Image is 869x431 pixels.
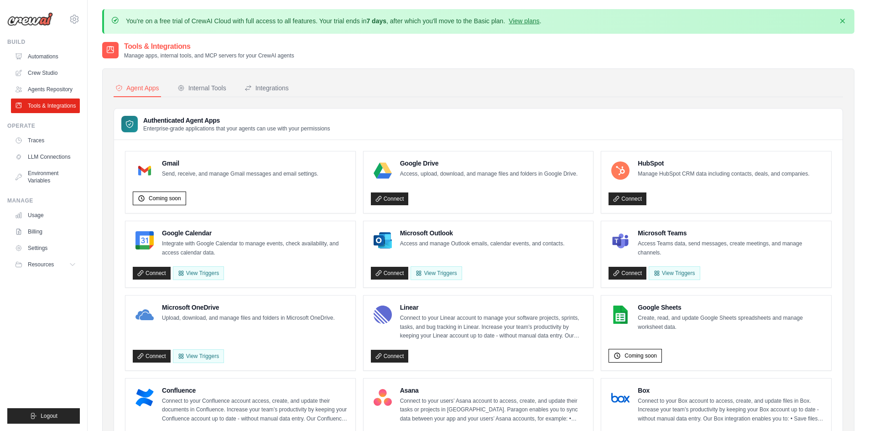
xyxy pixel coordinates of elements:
p: You're on a free trial of CrewAI Cloud with full access to all features. Your trial ends in , aft... [126,16,541,26]
h3: Authenticated Agent Apps [143,116,330,125]
img: Google Drive Logo [374,161,392,180]
p: Enterprise-grade applications that your agents can use with your permissions [143,125,330,132]
p: Manage apps, internal tools, and MCP servers for your CrewAI agents [124,52,294,59]
a: Billing [11,224,80,239]
img: Box Logo [611,389,630,407]
img: Confluence Logo [135,389,154,407]
p: Integrate with Google Calendar to manage events, check availability, and access calendar data. [162,239,348,257]
a: Environment Variables [11,166,80,188]
p: Access Teams data, send messages, create meetings, and manage channels. [638,239,824,257]
p: Upload, download, and manage files and folders in Microsoft OneDrive. [162,314,335,323]
div: Operate [7,122,80,130]
h4: Google Drive [400,159,578,168]
button: View Triggers [173,266,224,280]
div: Manage [7,197,80,204]
p: Create, read, and update Google Sheets spreadsheets and manage worksheet data. [638,314,824,332]
p: Connect to your Box account to access, create, and update files in Box. Increase your team’s prod... [638,397,824,424]
h4: Google Calendar [162,228,348,238]
div: Integrations [245,83,289,93]
a: Tools & Integrations [11,99,80,113]
a: Connect [133,267,171,280]
p: Connect to your users’ Asana account to access, create, and update their tasks or projects in [GE... [400,397,586,424]
a: Automations [11,49,80,64]
button: Integrations [243,80,291,97]
h4: HubSpot [638,159,809,168]
h4: Gmail [162,159,318,168]
strong: 7 days [366,17,386,25]
img: Logo [7,12,53,26]
img: HubSpot Logo [611,161,630,180]
a: View plans [509,17,539,25]
img: Microsoft Teams Logo [611,231,630,249]
a: Connect [609,192,646,205]
a: LLM Connections [11,150,80,164]
h2: Tools & Integrations [124,41,294,52]
: View Triggers [411,266,462,280]
p: Send, receive, and manage Gmail messages and email settings. [162,170,318,179]
a: Usage [11,208,80,223]
img: Google Sheets Logo [611,306,630,324]
img: Microsoft Outlook Logo [374,231,392,249]
h4: Google Sheets [638,303,824,312]
h4: Box [638,386,824,395]
h4: Microsoft Teams [638,228,824,238]
img: Gmail Logo [135,161,154,180]
div: Agent Apps [115,83,159,93]
a: Agents Repository [11,82,80,97]
div: Internal Tools [177,83,226,93]
img: Asana Logo [374,389,392,407]
img: Linear Logo [374,306,392,324]
: View Triggers [173,349,224,363]
span: Coming soon [624,352,657,359]
button: Logout [7,408,80,424]
a: Crew Studio [11,66,80,80]
a: Connect [609,267,646,280]
p: Access and manage Outlook emails, calendar events, and contacts. [400,239,565,249]
div: Build [7,38,80,46]
h4: Microsoft Outlook [400,228,565,238]
a: Traces [11,133,80,148]
a: Connect [133,350,171,363]
span: Resources [28,261,54,268]
h4: Microsoft OneDrive [162,303,335,312]
: View Triggers [649,266,700,280]
h4: Asana [400,386,586,395]
p: Connect to your Linear account to manage your software projects, sprints, tasks, and bug tracking... [400,314,586,341]
h4: Linear [400,303,586,312]
span: Coming soon [149,195,181,202]
img: Google Calendar Logo [135,231,154,249]
a: Connect [371,350,409,363]
h4: Confluence [162,386,348,395]
img: Microsoft OneDrive Logo [135,306,154,324]
a: Connect [371,267,409,280]
a: Connect [371,192,409,205]
p: Manage HubSpot CRM data including contacts, deals, and companies. [638,170,809,179]
button: Agent Apps [114,80,161,97]
a: Settings [11,241,80,255]
p: Connect to your Confluence account access, create, and update their documents in Confluence. Incr... [162,397,348,424]
button: Resources [11,257,80,272]
span: Logout [41,412,57,420]
button: Internal Tools [176,80,228,97]
p: Access, upload, download, and manage files and folders in Google Drive. [400,170,578,179]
